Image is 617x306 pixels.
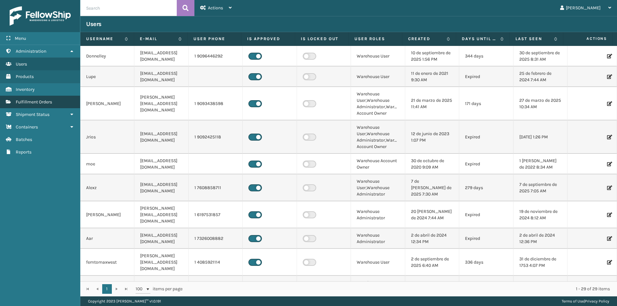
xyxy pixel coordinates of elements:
[607,162,611,166] i: Edit
[405,154,459,174] td: 30 de octubre de 2020 9:09 AM
[514,228,568,249] td: 2 de abril de 2024 12:36 PM
[80,249,134,276] td: femtomaxwest
[193,36,235,42] label: User phone
[80,174,134,201] td: Alexz
[351,201,405,228] td: Warehouse Administrator
[134,174,188,201] td: [EMAIL_ADDRESS][DOMAIN_NAME]
[136,284,183,294] span: items per page
[459,46,513,66] td: 344 days
[140,36,175,42] label: E-mail
[459,228,513,249] td: Expired
[136,286,145,292] span: 100
[189,174,243,201] td: 1 7608858711
[134,87,188,120] td: [PERSON_NAME][EMAIL_ADDRESS][DOMAIN_NAME]
[514,87,568,120] td: 27 de marzo de 2025 10:34 AM
[189,228,243,249] td: 1 7326008882
[189,46,243,66] td: 1 9096446292
[16,61,27,67] span: Users
[462,36,497,42] label: Days until password expires
[80,87,134,120] td: [PERSON_NAME]
[405,228,459,249] td: 2 de abril de 2024 12:34 PM
[189,201,243,228] td: 1 6197531857
[247,36,289,42] label: Is Approved
[405,174,459,201] td: 7 de [PERSON_NAME] de 2025 7:30 AM
[585,299,609,303] a: Privacy Policy
[514,46,568,66] td: 30 de septiembre de 2025 8:31 AM
[80,201,134,228] td: [PERSON_NAME]
[15,36,26,41] span: Menu
[351,66,405,87] td: Warehouse User
[16,137,32,142] span: Batches
[16,87,35,92] span: Inventory
[189,249,243,276] td: 1 4085921114
[88,296,161,306] p: Copyright 2023 [PERSON_NAME]™ v 1.0.191
[351,46,405,66] td: Warehouse User
[208,5,223,11] span: Actions
[354,36,396,42] label: User Roles
[134,249,188,276] td: [PERSON_NAME][EMAIL_ADDRESS][DOMAIN_NAME]
[80,154,134,174] td: moe
[16,48,46,54] span: Administration
[607,101,611,106] i: Edit
[459,201,513,228] td: Expired
[134,154,188,174] td: [EMAIL_ADDRESS][DOMAIN_NAME]
[607,54,611,58] i: Edit
[16,149,31,155] span: Reports
[86,36,121,42] label: Username
[459,249,513,276] td: 336 days
[459,87,513,120] td: 171 days
[189,120,243,154] td: 1 9092425118
[607,74,611,79] i: Edit
[405,46,459,66] td: 10 de septiembre de 2025 1:56 PM
[351,154,405,174] td: Warehouse Account Owner
[80,120,134,154] td: Jrios
[562,299,584,303] a: Terms of Use
[301,36,343,42] label: Is Locked Out
[514,201,568,228] td: 19 de noviembre de 2024 8:12 AM
[134,66,188,87] td: [EMAIL_ADDRESS][DOMAIN_NAME]
[565,33,611,44] span: Actions
[459,120,513,154] td: Expired
[16,124,38,130] span: Containers
[405,66,459,87] td: 11 de enero de 2021 9:30 AM
[405,201,459,228] td: 20 [PERSON_NAME] de 2024 7:44 AM
[192,286,610,292] div: 1 - 29 of 29 items
[134,228,188,249] td: [EMAIL_ADDRESS][DOMAIN_NAME]
[405,249,459,276] td: 2 de septiembre de 2025 6:40 AM
[80,66,134,87] td: Lupe
[80,228,134,249] td: Aar
[86,20,102,28] h3: Users
[514,174,568,201] td: 7 de septiembre de 2025 7:05 AM
[562,296,609,306] div: |
[514,154,568,174] td: 1 [PERSON_NAME] de 2022 8:34 AM
[607,135,611,139] i: Edit
[607,260,611,265] i: Edit
[351,120,405,154] td: Warehouse User,Warehouse Administrator,Warehouse Account Owner
[16,112,49,117] span: Shipment Status
[134,46,188,66] td: [EMAIL_ADDRESS][DOMAIN_NAME]
[514,249,568,276] td: 31 de diciembre de 1753 4:07 PM
[459,154,513,174] td: Expired
[102,284,112,294] a: 1
[459,66,513,87] td: Expired
[16,99,52,105] span: Fulfillment Orders
[351,228,405,249] td: Warehouse Administrator
[405,87,459,120] td: 21 de marzo de 2025 11:41 AM
[80,46,134,66] td: Donnelley
[10,6,71,26] img: logo
[408,36,443,42] label: Created
[134,120,188,154] td: [EMAIL_ADDRESS][DOMAIN_NAME]
[607,236,611,241] i: Edit
[189,87,243,120] td: 1 9093438598
[405,120,459,154] td: 12 de junio de 2023 1:07 PM
[16,74,34,79] span: Products
[351,87,405,120] td: Warehouse User,Warehouse Administrator,Warehouse Account Owner
[607,213,611,217] i: Edit
[515,36,551,42] label: Last Seen
[514,120,568,154] td: [DATE] 1:26 PM
[459,174,513,201] td: 279 days
[134,201,188,228] td: [PERSON_NAME][EMAIL_ADDRESS][DOMAIN_NAME]
[514,66,568,87] td: 25 de febrero de 2024 7:44 AM
[351,174,405,201] td: Warehouse User,Warehouse Administrator
[351,249,405,276] td: Warehouse User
